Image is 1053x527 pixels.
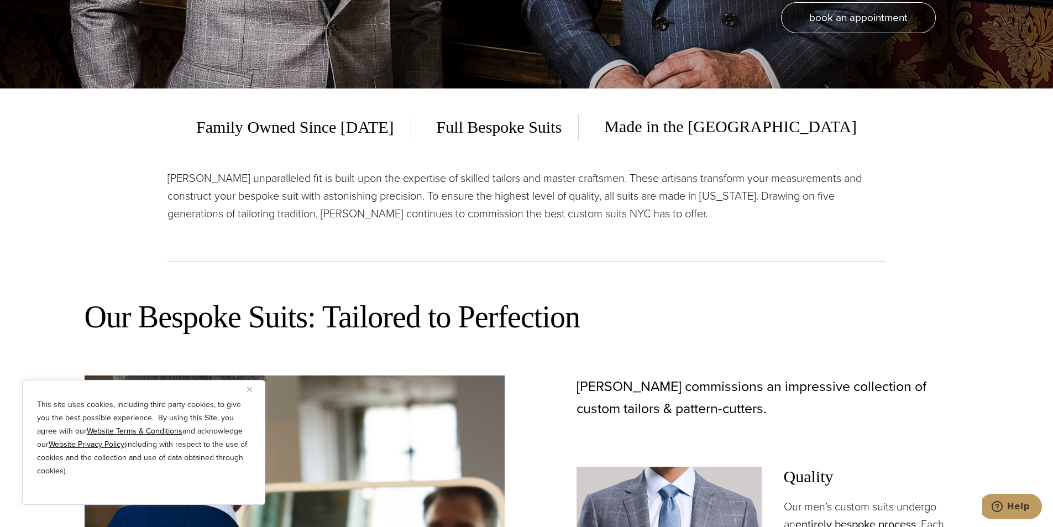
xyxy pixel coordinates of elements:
[784,467,969,487] h3: Quality
[196,114,411,140] span: Family Owned Since [DATE]
[588,113,857,140] span: Made in the [GEOGRAPHIC_DATA]
[37,398,250,478] p: This site uses cookies, including third party cookies, to give you the best possible experience. ...
[781,2,936,33] a: book an appointment
[85,298,969,337] h2: Our Bespoke Suits: Tailored to Perfection
[982,494,1042,521] iframe: Opens a widget where you can chat to one of our agents
[167,169,886,222] p: [PERSON_NAME] unparalleled fit is built upon the expertise of skilled tailors and master craftsme...
[577,375,969,420] p: [PERSON_NAME] commissions an impressive collection of custom tailors & pattern-cutters.
[809,9,908,25] span: book an appointment
[420,114,579,140] span: Full Bespoke Suits
[49,439,124,450] a: Website Privacy Policy
[87,425,182,437] a: Website Terms & Conditions
[247,383,260,396] button: Close
[247,387,252,392] img: Close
